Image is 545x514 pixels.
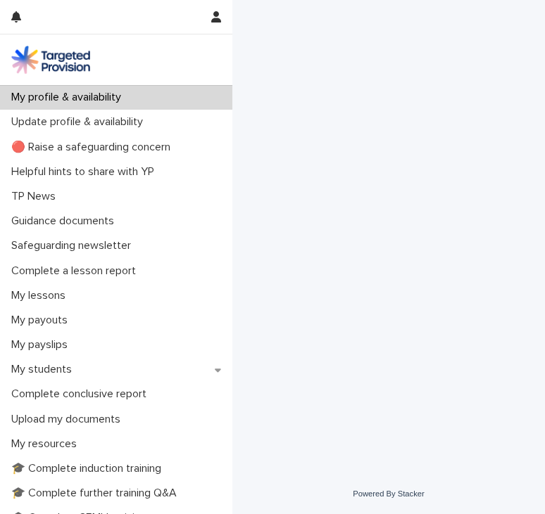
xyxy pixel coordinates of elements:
[6,363,83,376] p: My students
[6,413,132,426] p: Upload my documents
[11,46,90,74] img: M5nRWzHhSzIhMunXDL62
[6,338,79,352] p: My payslips
[6,437,88,451] p: My resources
[6,214,125,228] p: Guidance documents
[6,190,67,203] p: TP News
[6,462,173,475] p: 🎓 Complete induction training
[6,239,142,252] p: Safeguarding newsletter
[6,165,165,179] p: Helpful hints to share with YP
[6,91,132,104] p: My profile & availability
[6,264,147,278] p: Complete a lesson report
[6,387,158,401] p: Complete conclusive report
[6,141,182,154] p: 🔴 Raise a safeguarding concern
[353,489,424,498] a: Powered By Stacker
[6,115,154,129] p: Update profile & availability
[6,487,188,500] p: 🎓 Complete further training Q&A
[6,314,79,327] p: My payouts
[6,289,77,302] p: My lessons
